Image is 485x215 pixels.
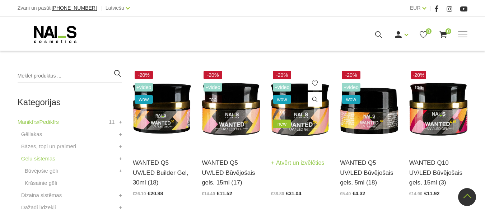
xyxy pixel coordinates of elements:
span: | [430,4,431,13]
span: +Video [273,83,292,92]
a: Dizaina sistēmas [21,191,62,200]
a: + [119,154,122,163]
input: Meklēt produktus ... [18,69,122,83]
span: +Video [204,83,222,92]
img: Gels WANTED NAILS cosmetics tehniķu komanda ir radījusi gelu, kas ilgi jau ir katra meistara mekl... [133,69,191,149]
a: [PHONE_NUMBER] [52,5,97,11]
span: 11 [109,118,115,126]
a: 0 [439,30,448,39]
img: Gels WANTED NAILS cosmetics tehniķu komanda ir radījusi gelu, kas ilgi jau ir katra meistara mekl... [202,69,260,149]
a: Atvērt un izvēlēties [271,158,325,168]
span: 0 [426,28,432,34]
span: wow [342,95,360,104]
span: | [101,4,102,13]
a: + [119,118,122,126]
a: + [119,142,122,151]
span: €14.90 [409,191,423,196]
a: Dažādi līdzekļi [21,203,56,212]
span: €11.52 [217,191,232,196]
span: €5.40 [340,191,351,196]
a: WANTED Q5 UV/LED Būvējošais gels, 5ml (18) [340,158,398,187]
span: €26.10 [133,191,146,196]
a: Manikīrs/Pedikīrs [18,118,59,126]
span: €14.40 [202,191,215,196]
a: Bāzes, topi un praimeri [21,142,76,151]
span: €31.04 [286,191,301,196]
span: +Video [135,83,153,92]
span: wow [135,95,153,104]
a: WANTED Q5 UV/LED Būvējošais gels, 15ml (17) [202,158,260,187]
span: wow [273,95,292,104]
span: top [204,95,222,104]
a: Gēlu sistēmas [21,154,55,163]
span: new [273,120,292,128]
h2: Kategorijas [18,98,122,107]
a: EUR [410,4,421,12]
a: WANTED Q10 UV/LED Būvējošais gels, 15ml (3) [409,158,468,187]
img: Gels WANTED NAILS cosmetics tehniķu komanda ir radījusi gelu, kas ilgi jau ir katra meistara mekl... [271,69,330,149]
span: €38.80 [271,191,284,196]
a: + [119,167,122,175]
a: Krāsainie gēli [25,179,57,187]
span: -20% [135,71,153,79]
div: Zvani un pasūti [18,4,97,13]
a: Gēllakas [21,130,42,139]
span: top [273,107,292,116]
span: €11.92 [424,191,439,196]
a: Būvējošie gēli [25,167,58,175]
span: -20% [411,71,426,79]
a: + [119,130,122,139]
span: -20% [273,71,292,79]
span: -20% [204,71,222,79]
img: Gels WANTED NAILS cosmetics tehniķu komanda ir radījusi gelu, kas ilgi jau ir katra meistara mekl... [340,69,398,149]
span: +Video [342,83,360,92]
span: -20% [342,71,360,79]
span: 0 [446,28,451,34]
span: €4.32 [353,191,365,196]
span: €20.88 [148,191,163,196]
a: 0 [419,30,428,39]
img: Gels WANTED NAILS cosmetics tehniķu komanda ir radījusi gelu, kas ilgi jau ir katra meistara mekl... [409,69,468,149]
span: top [411,83,426,92]
span: top [135,107,153,116]
a: + [119,191,122,200]
a: WANTED Q5 UV/LED Builder Gel, 30ml (18) [133,158,191,187]
a: + [119,203,122,212]
a: Latviešu [106,4,124,12]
